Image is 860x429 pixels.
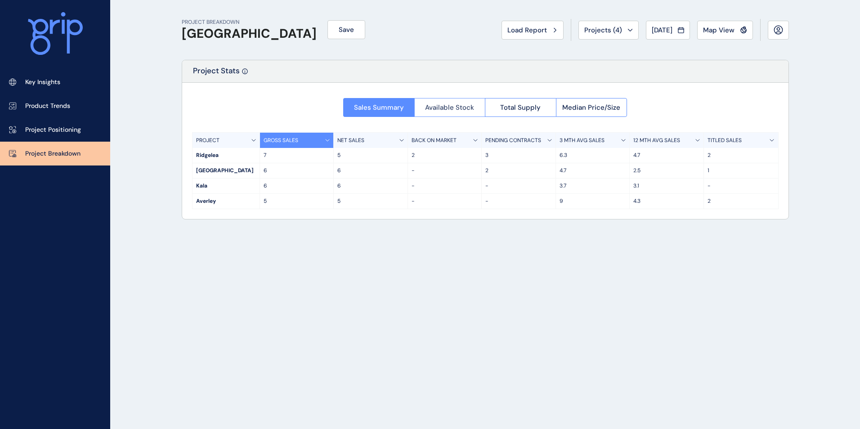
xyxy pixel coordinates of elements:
[578,21,639,40] button: Projects (4)
[354,103,404,112] span: Sales Summary
[264,182,330,190] p: 6
[25,78,60,87] p: Key Insights
[182,26,317,41] h1: [GEOGRAPHIC_DATA]
[562,103,620,112] span: Median Price/Size
[485,152,552,159] p: 3
[485,137,541,144] p: PENDING CONTRACTS
[502,21,564,40] button: Load Report
[560,152,626,159] p: 6.3
[708,137,742,144] p: TITLED SALES
[485,167,552,174] p: 2
[560,197,626,205] p: 9
[560,182,626,190] p: 3.7
[708,152,775,159] p: 2
[193,194,260,209] div: Averley
[646,21,690,40] button: [DATE]
[337,137,364,144] p: NET SALES
[412,197,478,205] p: -
[560,137,605,144] p: 3 MTH AVG SALES
[633,137,680,144] p: 12 MTH AVG SALES
[485,98,556,117] button: Total Supply
[25,125,81,134] p: Project Positioning
[633,182,700,190] p: 3.1
[25,102,70,111] p: Product Trends
[412,182,478,190] p: -
[193,66,240,82] p: Project Stats
[337,197,404,205] p: 5
[633,197,700,205] p: 4.3
[264,167,330,174] p: 6
[485,197,552,205] p: -
[485,182,552,190] p: -
[327,20,365,39] button: Save
[633,152,700,159] p: 4.7
[652,26,672,35] span: [DATE]
[633,167,700,174] p: 2.5
[412,167,478,174] p: -
[196,137,219,144] p: PROJECT
[337,152,404,159] p: 5
[337,182,404,190] p: 6
[703,26,735,35] span: Map View
[425,103,474,112] span: Available Stock
[264,197,330,205] p: 5
[414,98,485,117] button: Available Stock
[507,26,547,35] span: Load Report
[25,149,81,158] p: Project Breakdown
[412,152,478,159] p: 2
[343,98,414,117] button: Sales Summary
[182,18,317,26] p: PROJECT BREAKDOWN
[500,103,541,112] span: Total Supply
[708,197,775,205] p: 2
[264,137,298,144] p: GROSS SALES
[193,148,260,163] div: Ridgelea
[339,25,354,34] span: Save
[708,167,775,174] p: 1
[556,98,627,117] button: Median Price/Size
[584,26,622,35] span: Projects ( 4 )
[337,167,404,174] p: 6
[193,179,260,193] div: Kala
[708,182,775,190] p: -
[193,163,260,178] div: [GEOGRAPHIC_DATA]
[697,21,753,40] button: Map View
[264,152,330,159] p: 7
[560,167,626,174] p: 4.7
[412,137,457,144] p: BACK ON MARKET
